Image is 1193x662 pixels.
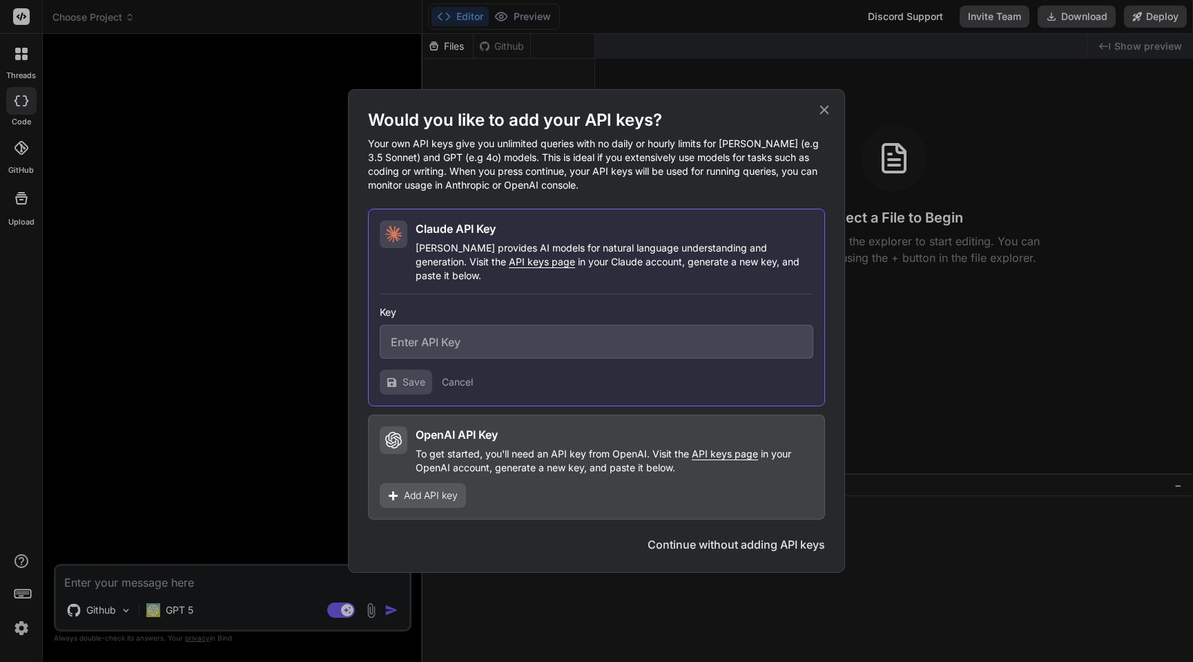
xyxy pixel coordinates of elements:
[442,375,473,389] button: Cancel
[416,241,813,283] p: [PERSON_NAME] provides AI models for natural language understanding and generation. Visit the in ...
[692,448,758,460] span: API keys page
[402,375,425,389] span: Save
[416,220,496,237] h2: Claude API Key
[368,109,825,131] h1: Would you like to add your API keys?
[416,447,813,475] p: To get started, you'll need an API key from OpenAI. Visit the in your OpenAI account, generate a ...
[368,137,825,192] p: Your own API keys give you unlimited queries with no daily or hourly limits for [PERSON_NAME] (e....
[380,325,813,359] input: Enter API Key
[404,489,458,502] span: Add API key
[416,426,498,443] h2: OpenAI API Key
[380,370,432,395] button: Save
[380,305,813,319] h3: Key
[509,256,575,267] span: API keys page
[648,536,825,553] button: Continue without adding API keys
